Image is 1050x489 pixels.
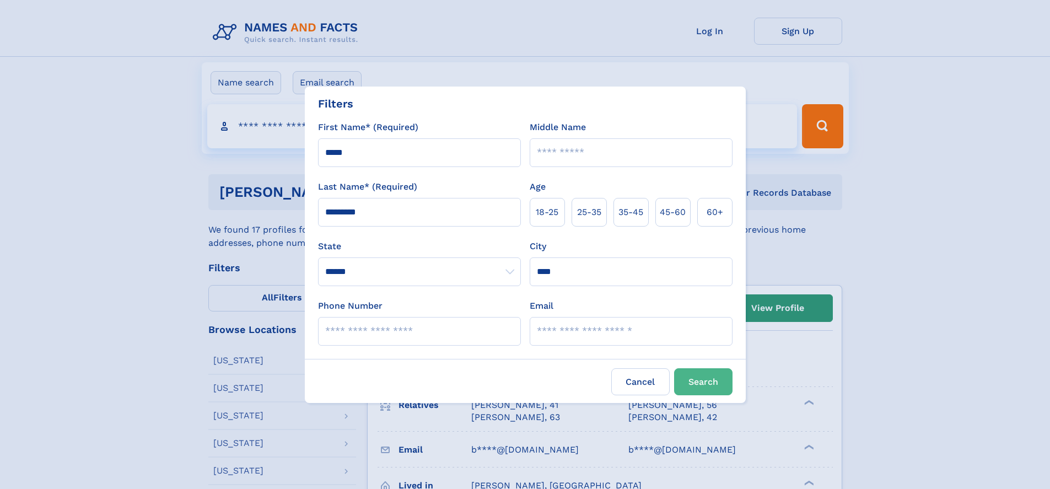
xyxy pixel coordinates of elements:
[674,368,733,395] button: Search
[660,206,686,219] span: 45‑60
[318,299,383,313] label: Phone Number
[577,206,601,219] span: 25‑35
[530,180,546,194] label: Age
[707,206,723,219] span: 60+
[618,206,643,219] span: 35‑45
[530,121,586,134] label: Middle Name
[530,299,553,313] label: Email
[318,95,353,112] div: Filters
[318,240,521,253] label: State
[530,240,546,253] label: City
[318,180,417,194] label: Last Name* (Required)
[536,206,558,219] span: 18‑25
[611,368,670,395] label: Cancel
[318,121,418,134] label: First Name* (Required)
